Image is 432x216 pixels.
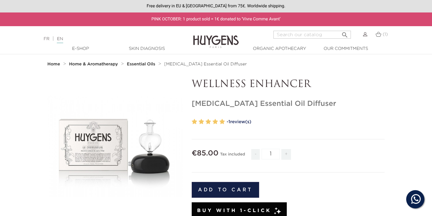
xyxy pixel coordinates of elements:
a: [MEDICAL_DATA] Essential Oil Diffuser [164,62,247,67]
button:  [339,29,350,37]
span: 1 [228,120,230,124]
i:  [341,30,348,37]
a: Our commitments [315,46,376,52]
input: Quantity [262,149,280,159]
a: Essential Oils [127,62,157,67]
a: Home & Aromatherapy [69,62,119,67]
a: EN [57,37,63,43]
button: Add to cart [192,182,259,198]
div: Tax included [220,148,245,164]
strong: Essential Oils [127,62,155,66]
p: WELLNESS ENHANCER [192,79,385,90]
span: €85.00 [192,150,218,157]
span: [MEDICAL_DATA] Essential Oil Diffuser [164,62,247,66]
span: + [281,149,291,160]
span: - [251,149,260,160]
span: (1) [383,32,388,37]
strong: Home [47,62,60,66]
label: 1 [192,117,197,126]
label: 4 [212,117,218,126]
a: E-Shop [50,46,111,52]
label: 5 [219,117,225,126]
div: | [40,35,175,43]
input: Search [273,31,351,39]
a: (1) [375,32,388,37]
img: Huygens [193,26,239,49]
label: 2 [199,117,204,126]
strong: Home & Aromatherapy [69,62,118,66]
a: Skin Diagnosis [116,46,177,52]
h1: [MEDICAL_DATA] Essential Oil Diffuser [192,99,385,108]
a: FR [43,37,49,41]
a: Home [47,62,61,67]
label: 3 [206,117,211,126]
a: -1review(s) [227,117,385,127]
a: Organic Apothecary [249,46,310,52]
